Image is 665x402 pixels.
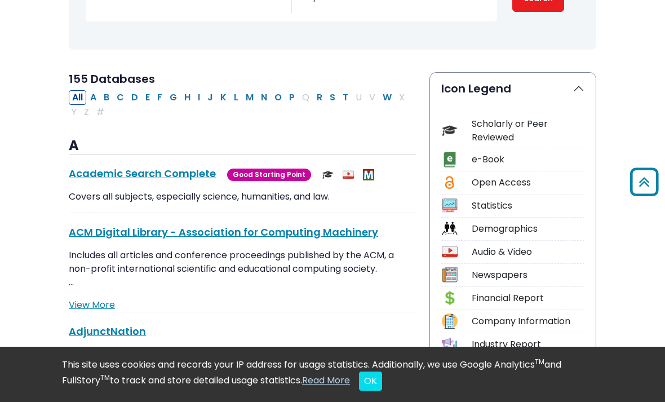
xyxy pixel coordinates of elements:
button: Filter Results E [142,90,153,105]
sup: TM [535,357,544,366]
img: Icon e-Book [442,152,457,167]
img: Audio & Video [343,169,354,180]
img: Icon Statistics [442,198,457,213]
img: Icon Scholarly or Peer Reviewed [442,123,457,138]
button: Filter Results M [242,90,257,105]
img: Icon Newspapers [442,267,457,282]
div: e-Book [472,153,584,166]
button: Filter Results W [379,90,395,105]
img: Icon Financial Report [442,290,457,306]
div: Company Information [472,315,584,328]
button: Filter Results B [100,90,113,105]
button: Filter Results J [204,90,216,105]
h3: A [69,138,416,154]
div: Alpha-list to filter by first letter of database name [69,91,409,118]
div: Open Access [472,176,584,189]
img: Icon Open Access [442,175,456,190]
div: Scholarly or Peer Reviewed [472,117,584,144]
button: All [69,90,86,105]
button: Close [359,372,382,391]
a: ACM Digital Library - Association for Computing Machinery [69,225,378,239]
button: Filter Results N [258,90,271,105]
button: Icon Legend [430,73,596,104]
a: View More [69,298,115,311]
img: Icon Demographics [442,221,457,236]
div: Statistics [472,199,584,213]
img: Scholarly or Peer Reviewed [322,169,334,180]
div: This site uses cookies and records your IP address for usage statistics. Additionally, we use Goo... [62,358,603,391]
button: Filter Results O [271,90,285,105]
div: Financial Report [472,291,584,305]
span: 155 Databases [69,71,155,87]
button: Filter Results H [181,90,194,105]
a: AdjunctNation [69,324,146,338]
p: Covers all subjects, especially science, humanities, and law. [69,190,416,204]
img: Icon Industry Report [442,337,457,352]
img: MeL (Michigan electronic Library) [363,169,374,180]
button: Filter Results G [166,90,180,105]
sup: TM [100,373,110,382]
img: Icon Audio & Video [442,244,457,259]
button: Filter Results S [326,90,339,105]
button: Filter Results T [339,90,352,105]
button: Filter Results I [194,90,203,105]
div: Industry Report [472,338,584,351]
div: Demographics [472,222,584,236]
img: Icon Company Information [442,313,457,329]
button: Filter Results F [154,90,166,105]
button: Filter Results K [217,90,230,105]
p: Includes all articles and conference proceedings published by the ACM, a non-profit international... [69,249,416,289]
div: Audio & Video [472,245,584,259]
span: Good Starting Point [227,169,311,182]
div: Newspapers [472,268,584,282]
button: Filter Results L [230,90,242,105]
a: Back to Top [626,173,662,191]
a: Read More [302,374,350,387]
button: Filter Results A [87,90,100,105]
button: Filter Results R [313,90,326,105]
button: Filter Results P [286,90,298,105]
button: Filter Results C [113,90,127,105]
a: Academic Search Complete [69,166,216,180]
button: Filter Results D [128,90,141,105]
